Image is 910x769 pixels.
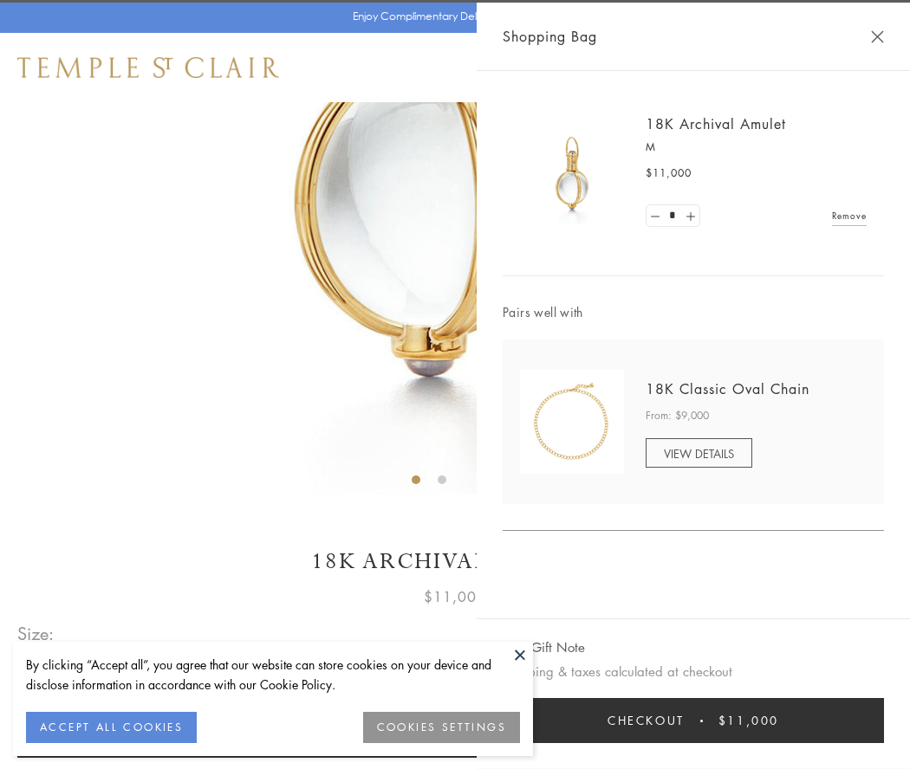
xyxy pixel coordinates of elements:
[646,438,752,468] a: VIEW DETAILS
[608,711,685,730] span: Checkout
[520,370,624,474] img: N88865-OV18
[503,698,884,743] button: Checkout $11,000
[503,25,597,48] span: Shopping Bag
[353,8,549,25] p: Enjoy Complimentary Delivery & Returns
[17,546,893,577] h1: 18K Archival Amulet
[832,206,867,225] a: Remove
[503,637,585,658] button: Add Gift Note
[26,655,520,695] div: By clicking “Accept all”, you agree that our website can store cookies on your device and disclos...
[646,139,867,156] p: M
[871,30,884,43] button: Close Shopping Bag
[424,585,486,608] span: $11,000
[646,407,709,424] span: From: $9,000
[26,712,197,743] button: ACCEPT ALL COOKIES
[503,302,884,322] span: Pairs well with
[363,712,520,743] button: COOKIES SETTINGS
[17,57,279,78] img: Temple St. Clair
[646,165,692,182] span: $11,000
[718,711,779,730] span: $11,000
[503,661,884,682] p: Shipping & taxes calculated at checkout
[17,619,55,648] span: Size:
[681,205,699,227] a: Set quantity to 2
[647,205,664,227] a: Set quantity to 0
[664,445,734,462] span: VIEW DETAILS
[646,379,809,398] a: 18K Classic Oval Chain
[646,114,786,133] a: 18K Archival Amulet
[520,121,624,225] img: 18K Archival Amulet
